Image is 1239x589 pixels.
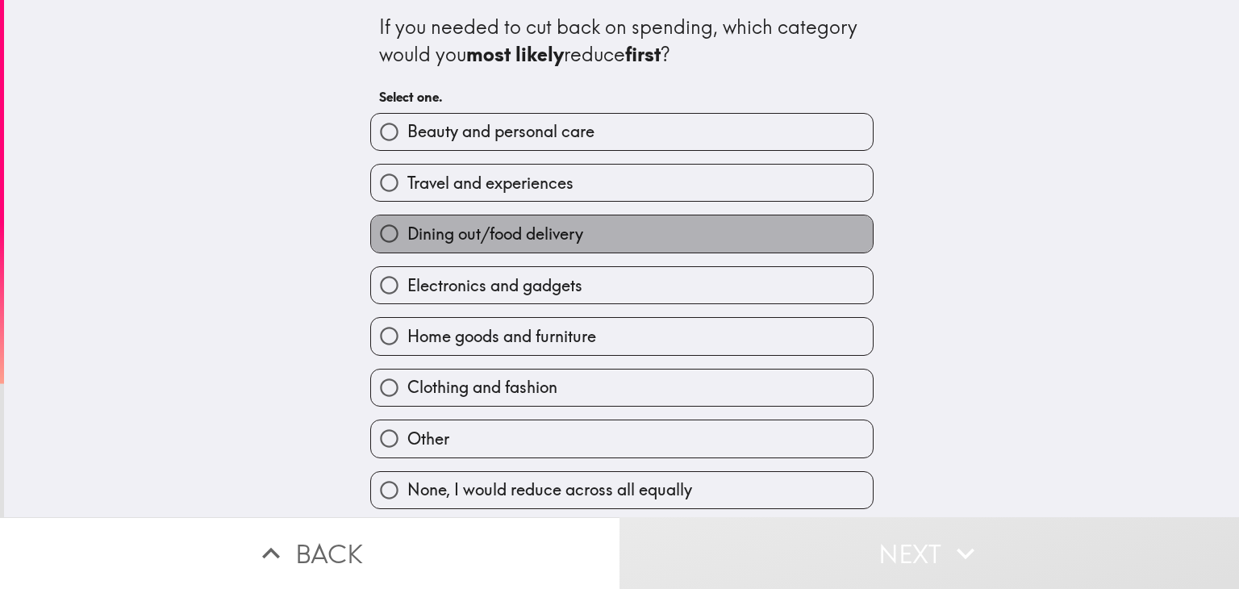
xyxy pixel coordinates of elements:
span: Other [407,428,449,450]
button: Home goods and furniture [371,318,873,354]
b: first [625,42,661,66]
button: Dining out/food delivery [371,215,873,252]
span: Clothing and fashion [407,376,557,399]
span: Dining out/food delivery [407,223,583,245]
b: most likely [466,42,564,66]
span: Home goods and furniture [407,325,596,348]
span: None, I would reduce across all equally [407,478,692,501]
button: Other [371,420,873,457]
button: Travel and experiences [371,165,873,201]
button: Clothing and fashion [371,370,873,406]
span: Beauty and personal care [407,120,594,143]
div: If you needed to cut back on spending, which category would you reduce ? [379,14,865,68]
span: Electronics and gadgets [407,274,582,297]
button: Electronics and gadgets [371,267,873,303]
button: None, I would reduce across all equally [371,472,873,508]
h6: Select one. [379,88,865,106]
button: Next [619,517,1239,589]
span: Travel and experiences [407,172,574,194]
button: Beauty and personal care [371,114,873,150]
